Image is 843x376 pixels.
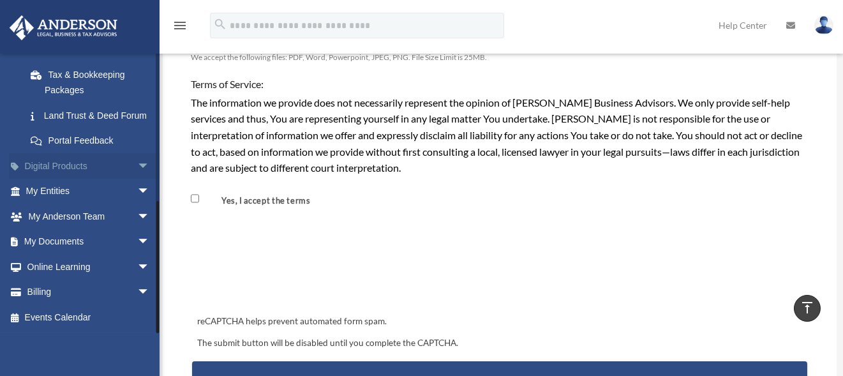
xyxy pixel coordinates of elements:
[172,18,188,33] i: menu
[6,15,121,40] img: Anderson Advisors Platinum Portal
[191,52,487,62] span: We accept the following files: PDF, Word, Powerpoint, JPEG, PNG. File Size Limit is 25MB.
[137,153,163,179] span: arrow_drop_down
[9,153,169,179] a: Digital Productsarrow_drop_down
[137,280,163,306] span: arrow_drop_down
[137,254,163,280] span: arrow_drop_down
[814,16,833,34] img: User Pic
[9,179,169,204] a: My Entitiesarrow_drop_down
[192,336,807,351] div: The submit button will be disabled until you complete the CAPTCHA.
[9,254,169,280] a: Online Learningarrow_drop_down
[213,17,227,31] i: search
[191,77,809,91] h4: Terms of Service:
[202,195,315,207] label: Yes, I accept the terms
[18,62,169,103] a: Tax & Bookkeeping Packages
[9,280,169,305] a: Billingarrow_drop_down
[794,295,821,322] a: vertical_align_top
[191,94,809,176] div: The information we provide does not necessarily represent the opinion of [PERSON_NAME] Business A...
[800,300,815,315] i: vertical_align_top
[18,128,169,154] a: Portal Feedback
[137,179,163,205] span: arrow_drop_down
[193,239,387,289] iframe: reCAPTCHA
[137,229,163,255] span: arrow_drop_down
[172,22,188,33] a: menu
[192,314,807,329] div: reCAPTCHA helps prevent automated form spam.
[137,204,163,230] span: arrow_drop_down
[9,305,169,330] a: Events Calendar
[9,204,169,229] a: My Anderson Teamarrow_drop_down
[18,103,169,128] a: Land Trust & Deed Forum
[9,229,169,255] a: My Documentsarrow_drop_down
